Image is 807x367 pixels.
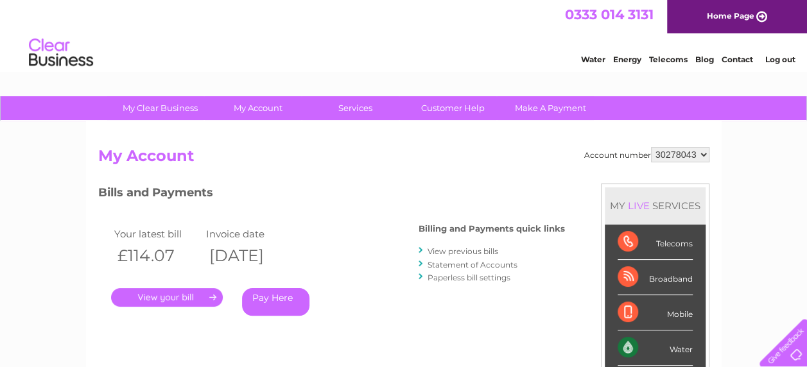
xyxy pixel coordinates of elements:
a: Statement of Accounts [428,260,517,269]
td: Your latest bill [111,225,204,243]
div: Telecoms [618,225,693,260]
a: Telecoms [649,55,688,64]
div: Water [618,330,693,366]
div: Account number [584,147,709,162]
a: Blog [695,55,714,64]
a: Water [581,55,605,64]
a: Customer Help [400,96,506,120]
h3: Bills and Payments [98,183,565,206]
a: 0333 014 3131 [565,6,654,22]
a: Paperless bill settings [428,273,510,282]
div: Clear Business is a trading name of Verastar Limited (registered in [GEOGRAPHIC_DATA] No. 3667643... [101,7,707,62]
img: logo.png [28,33,94,73]
div: MY SERVICES [605,187,706,224]
th: £114.07 [111,243,204,269]
a: Pay Here [242,288,309,316]
th: [DATE] [203,243,295,269]
td: Invoice date [203,225,295,243]
a: Services [302,96,408,120]
h2: My Account [98,147,709,171]
h4: Billing and Payments quick links [419,224,565,234]
div: LIVE [625,200,652,212]
a: Log out [765,55,795,64]
a: View previous bills [428,246,498,256]
a: Make A Payment [498,96,603,120]
a: Energy [613,55,641,64]
a: Contact [722,55,753,64]
a: My Account [205,96,311,120]
div: Mobile [618,295,693,330]
a: My Clear Business [107,96,213,120]
div: Broadband [618,260,693,295]
a: . [111,288,223,307]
